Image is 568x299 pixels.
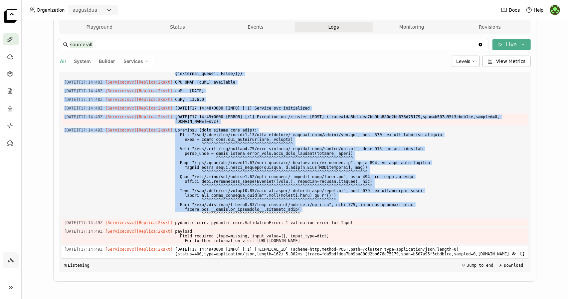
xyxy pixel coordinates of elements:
[61,22,139,32] button: Playground
[124,58,143,64] span: Services
[175,87,525,95] span: cuML: [DATE]
[64,263,67,268] span: ◲
[98,7,98,14] input: Selected augustdua.
[456,58,470,64] span: Levels
[526,7,544,13] div: Help
[492,39,531,50] button: Live
[37,7,65,13] span: Organization
[64,228,103,235] span: 2025-08-27T17:14:49.593Z
[136,80,172,85] span: [Replica:2kskt]
[497,261,525,269] button: Download
[175,246,525,258] span: [DATE]T17:14:49+0000 [INFO] [:1] [TECHNICAL_ID] (scheme=http,method=POST,path=/cluster,type=appli...
[175,219,525,226] span: pydantic_core._pydantic_core.ValidationError: 1 validation error for Input
[73,7,97,13] div: augustdua
[60,58,66,64] span: All
[136,229,172,234] span: [Replica:2kskt]
[478,42,483,47] svg: Clear value
[136,247,172,252] span: [Replica:2kskt]
[64,127,103,134] span: 2025-08-27T17:14:49.592Z
[175,79,525,86] span: GPU UMAP (cuML) available
[74,58,91,64] span: System
[496,58,526,65] span: View Metrics
[105,128,136,133] span: [Service:svc]
[175,228,525,244] span: payload Field required [type=missing, input_value={}, input_type=dict] For further information vi...
[550,5,560,15] img: August Dua
[460,261,495,269] button: Jump to end
[136,89,172,93] span: [Replica:2kskt]
[105,106,136,111] span: [Service:svc]
[138,22,217,32] button: Status
[105,115,136,119] span: [Service:svc]
[105,89,136,93] span: [Service:svc]
[4,9,17,23] img: logo
[64,263,90,268] div: Listening
[136,97,172,102] span: [Replica:2kskt]
[136,115,172,119] span: [Replica:2kskt]
[119,56,153,67] div: Services
[482,56,531,67] button: View Metrics
[98,57,117,66] button: Builder
[452,56,480,67] div: Levels
[217,22,295,32] button: Events
[509,7,520,13] span: Docs
[175,96,525,103] span: CuPy: 13.6.0
[64,105,103,112] span: 2025-08-27T17:14:48.828Z
[105,220,136,225] span: [Service:svc]
[64,79,103,86] span: 2025-08-27T17:14:48.828Z
[59,57,68,66] button: All
[451,22,529,32] button: Revisions
[328,24,339,30] span: Logs
[175,127,525,218] span: Loremipsu (dolo sitame cons adip): Elit "/sed/.doei/tem/incidi1.13/utla-etdolore/_magnaal_enim/ad...
[501,7,520,13] a: Docs
[136,128,172,133] span: [Replica:2kskt]
[175,105,525,112] span: [DATE]T17:14:48+0000 [INFO] [:1] Service svc initialized
[105,80,136,85] span: [Service:svc]
[64,87,103,95] span: 2025-08-27T17:14:48.828Z
[64,96,103,103] span: 2025-08-27T17:14:48.828Z
[136,220,172,225] span: [Replica:2kskt]
[64,219,103,226] span: 2025-08-27T17:14:49.593Z
[73,57,93,66] button: System
[64,246,103,253] span: 2025-08-27T17:14:49.594Z
[105,229,136,234] span: [Service:svc]
[99,58,115,64] span: Builder
[64,113,103,121] span: 2025-08-27T17:14:49.592Z
[534,7,544,13] span: Help
[105,247,136,252] span: [Service:svc]
[70,39,478,50] input: Search
[136,106,172,111] span: [Replica:2kskt]
[105,97,136,102] span: [Service:svc]
[175,113,525,125] span: [DATE]T17:14:49+0000 [ERROR] [:1] Exception on /cluster [POST] (trace=fda5bdfdea7bb9ba880d2bb676d...
[373,22,451,32] button: Monitoring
